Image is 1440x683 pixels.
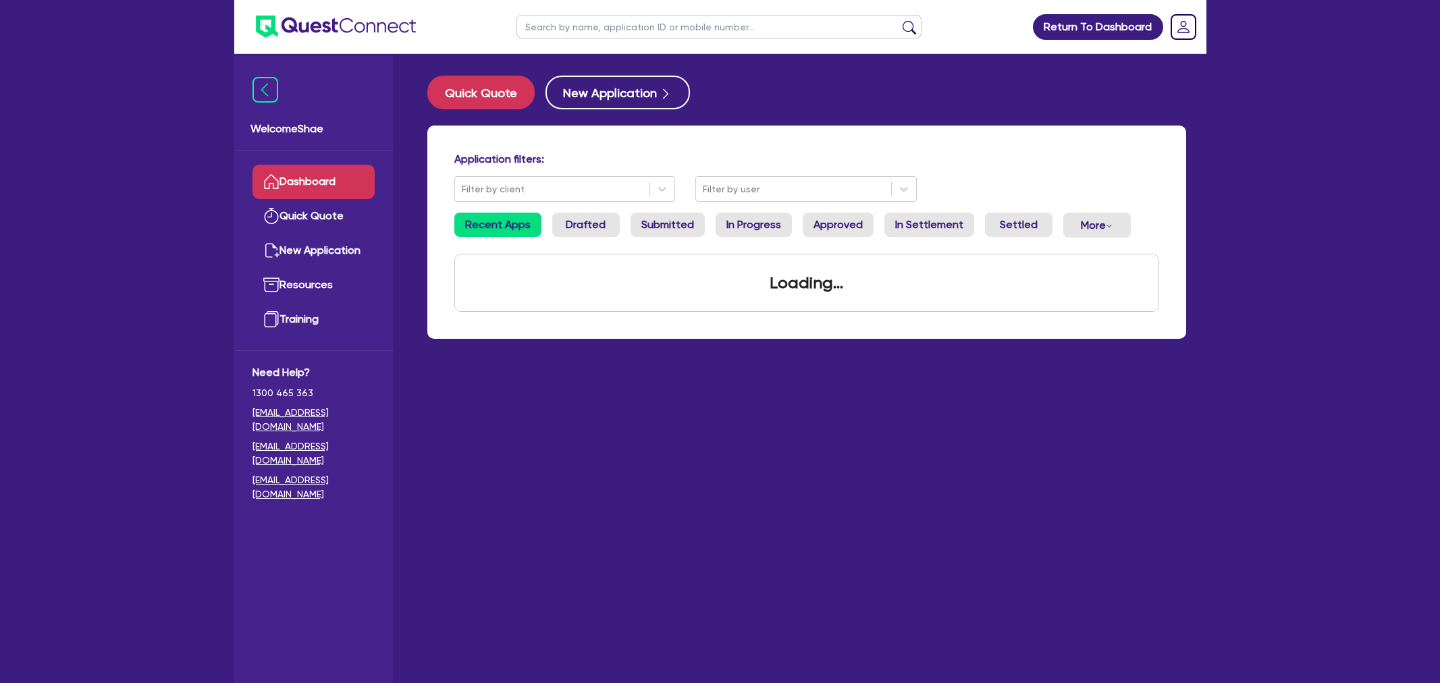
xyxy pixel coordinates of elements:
[516,15,922,38] input: Search by name, application ID or mobile number...
[252,199,375,234] a: Quick Quote
[252,77,278,103] img: icon-menu-close
[427,76,535,109] button: Quick Quote
[1033,14,1163,40] a: Return To Dashboard
[252,268,375,302] a: Resources
[545,76,690,109] button: New Application
[263,242,279,258] img: new-application
[250,121,377,137] span: Welcome Shae
[252,386,375,400] span: 1300 465 363
[716,213,792,237] a: In Progress
[552,213,620,237] a: Drafted
[252,165,375,199] a: Dashboard
[256,16,416,38] img: quest-connect-logo-blue
[263,208,279,224] img: quick-quote
[252,406,375,434] a: [EMAIL_ADDRESS][DOMAIN_NAME]
[631,213,705,237] a: Submitted
[985,213,1052,237] a: Settled
[454,153,1159,165] h4: Application filters:
[454,213,541,237] a: Recent Apps
[753,254,859,311] div: Loading...
[803,213,874,237] a: Approved
[252,364,375,381] span: Need Help?
[427,76,545,109] a: Quick Quote
[1063,213,1131,238] button: Dropdown toggle
[252,439,375,468] a: [EMAIL_ADDRESS][DOMAIN_NAME]
[263,277,279,293] img: resources
[252,234,375,268] a: New Application
[252,302,375,337] a: Training
[1166,9,1201,45] a: Dropdown toggle
[263,311,279,327] img: training
[252,473,375,501] a: [EMAIL_ADDRESS][DOMAIN_NAME]
[884,213,974,237] a: In Settlement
